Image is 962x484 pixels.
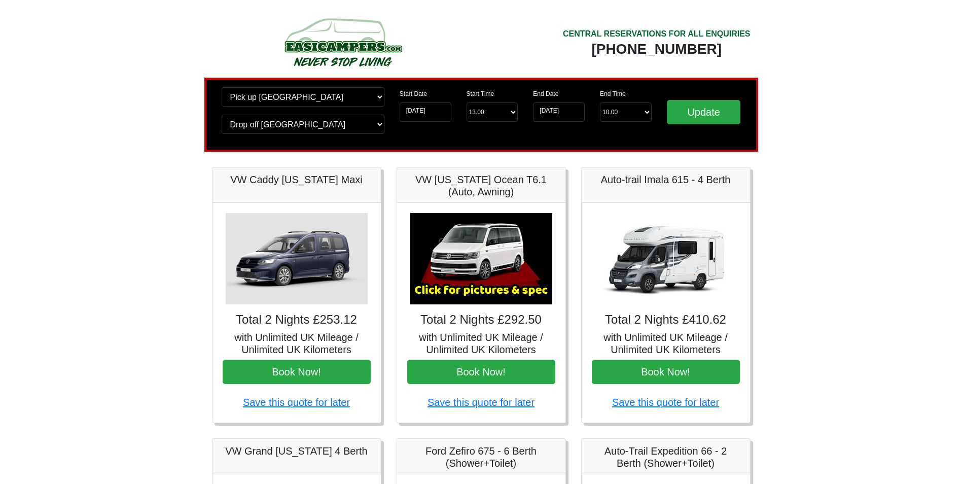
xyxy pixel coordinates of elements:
[223,331,371,356] h5: with Unlimited UK Mileage / Unlimited UK Kilometers
[533,102,585,122] input: Return Date
[592,445,740,469] h5: Auto-Trail Expedition 66 - 2 Berth (Shower+Toilet)
[410,213,552,304] img: VW California Ocean T6.1 (Auto, Awning)
[427,397,535,408] a: Save this quote for later
[595,213,737,304] img: Auto-trail Imala 615 - 4 Berth
[400,102,451,122] input: Start Date
[223,313,371,327] h4: Total 2 Nights £253.12
[592,174,740,186] h5: Auto-trail Imala 615 - 4 Berth
[223,174,371,186] h5: VW Caddy [US_STATE] Maxi
[407,174,555,198] h5: VW [US_STATE] Ocean T6.1 (Auto, Awning)
[400,89,427,98] label: Start Date
[592,360,740,384] button: Book Now!
[226,213,368,304] img: VW Caddy California Maxi
[223,360,371,384] button: Book Now!
[612,397,719,408] a: Save this quote for later
[407,313,555,327] h4: Total 2 Nights £292.50
[223,445,371,457] h5: VW Grand [US_STATE] 4 Berth
[667,100,741,124] input: Update
[563,40,751,58] div: [PHONE_NUMBER]
[407,445,555,469] h5: Ford Zefiro 675 - 6 Berth (Shower+Toilet)
[407,360,555,384] button: Book Now!
[243,397,350,408] a: Save this quote for later
[467,89,494,98] label: Start Time
[246,14,439,70] img: campers-checkout-logo.png
[592,331,740,356] h5: with Unlimited UK Mileage / Unlimited UK Kilometers
[592,313,740,327] h4: Total 2 Nights £410.62
[563,28,751,40] div: CENTRAL RESERVATIONS FOR ALL ENQUIRIES
[600,89,626,98] label: End Time
[407,331,555,356] h5: with Unlimited UK Mileage / Unlimited UK Kilometers
[533,89,558,98] label: End Date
